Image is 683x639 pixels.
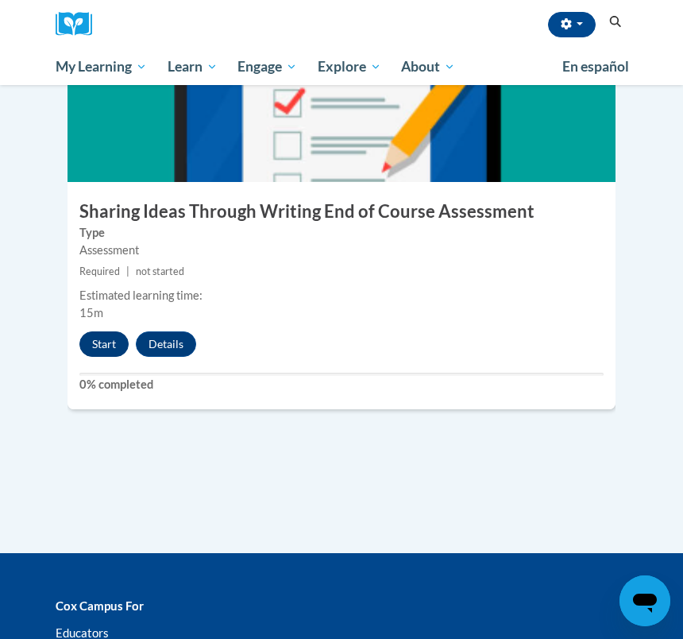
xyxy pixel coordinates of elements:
[401,57,455,76] span: About
[56,57,147,76] span: My Learning
[79,306,103,319] span: 15m
[619,575,670,626] iframe: Button to launch messaging window
[79,376,604,393] label: 0% completed
[562,58,629,75] span: En español
[56,12,103,37] a: Cox Campus
[79,265,120,277] span: Required
[44,48,639,85] div: Main menu
[79,242,604,259] div: Assessment
[68,23,615,182] img: Course Image
[552,50,639,83] a: En español
[136,331,196,357] button: Details
[227,48,307,85] a: Engage
[168,57,218,76] span: Learn
[318,57,381,76] span: Explore
[56,598,144,613] b: Cox Campus For
[157,48,228,85] a: Learn
[604,13,627,32] button: Search
[307,48,392,85] a: Explore
[136,265,184,277] span: not started
[45,48,157,85] a: My Learning
[126,265,129,277] span: |
[548,12,596,37] button: Account Settings
[56,12,103,37] img: Logo brand
[237,57,297,76] span: Engage
[79,331,129,357] button: Start
[392,48,466,85] a: About
[79,224,604,242] label: Type
[79,287,604,304] div: Estimated learning time:
[68,199,615,224] h3: Sharing Ideas Through Writing End of Course Assessment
